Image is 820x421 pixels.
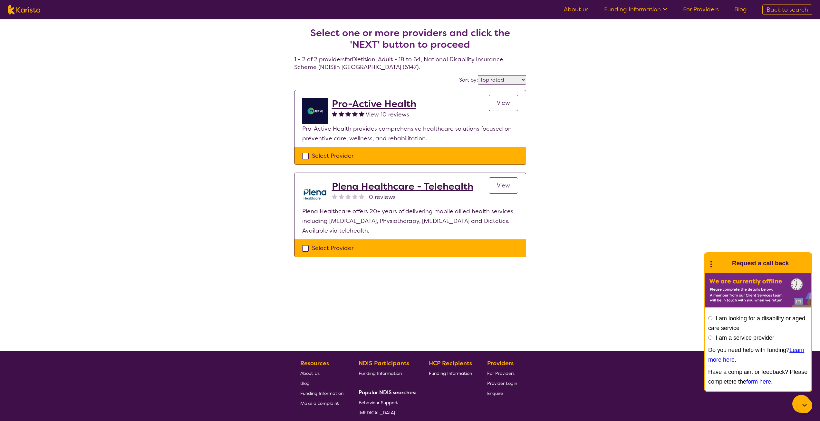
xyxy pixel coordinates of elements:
a: For Providers [487,368,517,378]
p: Plena Healthcare offers 20+ years of delivering mobile allied health services, including [MEDICAL... [302,206,518,236]
label: Sort by: [459,76,478,83]
img: qwv9egg5taowukv2xnze.png [302,181,328,206]
label: I am a service provider [716,335,774,341]
b: Popular NDIS searches: [359,389,417,396]
a: View [489,177,518,194]
img: fullstar [352,111,358,116]
a: View [489,95,518,111]
img: jdgr5huzsaqxc1wfufya.png [302,98,328,124]
p: Have a complaint or feedback? Please completete the . [708,367,808,386]
a: Funding Information [359,368,414,378]
span: [MEDICAL_DATA] [359,410,395,416]
h1: Request a call back [732,258,789,268]
a: Blog [300,378,343,388]
img: fullstar [345,111,351,116]
img: nonereviewstar [332,194,337,199]
span: View 10 reviews [366,111,409,118]
a: View 10 reviews [366,110,409,119]
img: Karista [715,257,728,270]
img: nonereviewstar [359,194,364,199]
img: fullstar [359,111,364,116]
img: Karista offline chat form to request call back [705,273,811,307]
b: Providers [487,359,514,367]
a: Funding Information [300,388,343,398]
a: Back to search [762,5,812,15]
a: Funding Information [604,5,668,13]
h2: Select one or more providers and click the 'NEXT' button to proceed [302,27,518,50]
a: Pro-Active Health [332,98,416,110]
a: Behaviour Support [359,397,414,407]
a: About Us [300,368,343,378]
a: [MEDICAL_DATA] [359,407,414,417]
span: About Us [300,370,320,376]
a: Enquire [487,388,517,398]
span: View [497,99,510,107]
p: Do you need help with funding? . [708,345,808,365]
span: Provider Login [487,380,517,386]
a: Provider Login [487,378,517,388]
a: form here [746,378,771,385]
img: nonereviewstar [352,194,358,199]
p: Pro-Active Health provides comprehensive healthcare solutions focused on preventive care, wellnes... [302,124,518,143]
span: Make a complaint [300,400,339,406]
span: Funding Information [359,370,402,376]
span: For Providers [487,370,515,376]
a: About us [564,5,589,13]
span: Behaviour Support [359,400,398,406]
a: Make a complaint [300,398,343,408]
label: I am looking for a disability or aged care service [708,315,805,331]
b: HCP Recipients [429,359,472,367]
span: 0 reviews [369,192,396,202]
img: nonereviewstar [345,194,351,199]
span: Funding Information [300,390,343,396]
span: Back to search [767,6,808,14]
span: Enquire [487,390,503,396]
img: fullstar [332,111,337,116]
button: Channel Menu [792,395,810,413]
img: nonereviewstar [339,194,344,199]
span: Blog [300,380,310,386]
b: Resources [300,359,329,367]
span: View [497,182,510,189]
img: Karista logo [8,5,40,15]
a: Plena Healthcare - Telehealth [332,181,473,192]
img: fullstar [339,111,344,116]
h4: 1 - 2 of 2 providers for Dietitian , Adult - 18 to 64 , National Disability Insurance Scheme (NDI... [294,12,526,71]
a: Blog [734,5,747,13]
span: Funding Information [429,370,472,376]
a: Funding Information [429,368,472,378]
b: NDIS Participants [359,359,409,367]
a: For Providers [683,5,719,13]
